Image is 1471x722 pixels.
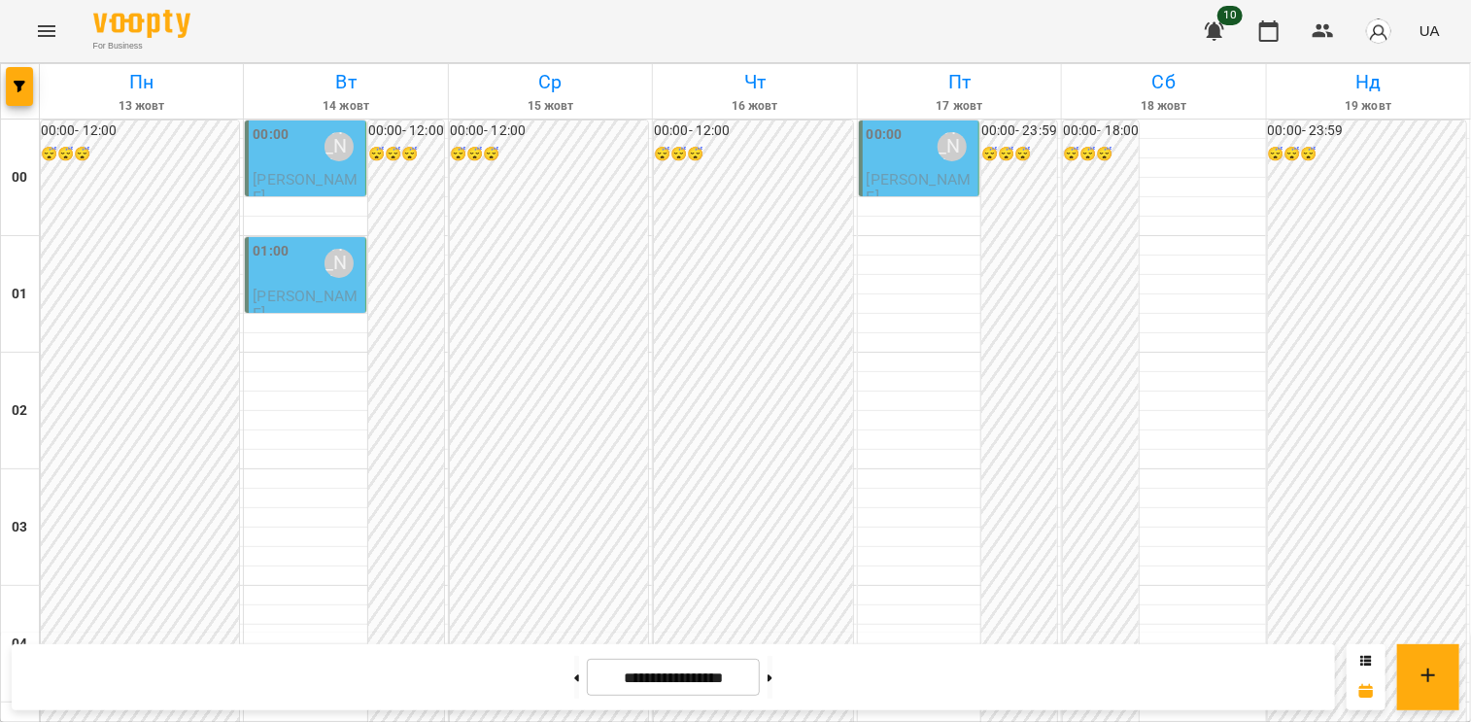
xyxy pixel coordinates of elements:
h6: 13 жовт [43,97,240,116]
h6: 15 жовт [452,97,649,116]
h6: 😴😴😴 [1268,144,1466,165]
span: 10 [1217,6,1243,25]
span: [PERSON_NAME] [253,170,358,205]
img: Voopty Logo [93,10,190,38]
h6: Пн [43,67,240,97]
h6: 😴😴😴 [41,144,239,165]
h6: 😴😴😴 [654,144,852,165]
span: [PERSON_NAME] [253,287,358,322]
span: [PERSON_NAME] [867,170,972,205]
h6: Сб [1065,67,1262,97]
label: 00:00 [867,124,903,146]
h6: 00:00 - 12:00 [41,120,239,142]
div: Красюк Анжела [938,132,967,161]
h6: 00:00 - 12:00 [368,120,444,142]
h6: Пт [861,67,1058,97]
h6: 03 [12,517,27,538]
h6: 😴😴😴 [450,144,648,165]
h6: 😴😴😴 [1063,144,1139,165]
h6: 😴😴😴 [368,144,444,165]
span: For Business [93,40,190,52]
h6: 02 [12,400,27,422]
h6: Ср [452,67,649,97]
h6: Нд [1270,67,1467,97]
h6: 17 жовт [861,97,1058,116]
h6: 01 [12,284,27,305]
div: Красюк Анжела [325,132,354,161]
h6: 00 [12,167,27,189]
h6: 00:00 - 23:59 [1268,120,1466,142]
h6: 19 жовт [1270,97,1467,116]
h6: 00:00 - 12:00 [654,120,852,142]
label: 00:00 [253,124,289,146]
h6: 😴😴😴 [981,144,1057,165]
h6: 14 жовт [247,97,444,116]
h6: Чт [656,67,853,97]
h6: 00:00 - 23:59 [981,120,1057,142]
div: Красюк Анжела [325,249,354,278]
h6: 16 жовт [656,97,853,116]
span: UA [1420,20,1440,41]
img: avatar_s.png [1365,17,1392,45]
h6: 00:00 - 12:00 [450,120,648,142]
h6: Вт [247,67,444,97]
h6: 18 жовт [1065,97,1262,116]
h6: 00:00 - 18:00 [1063,120,1139,142]
button: UA [1412,13,1448,49]
button: Menu [23,8,70,54]
label: 01:00 [253,241,289,262]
